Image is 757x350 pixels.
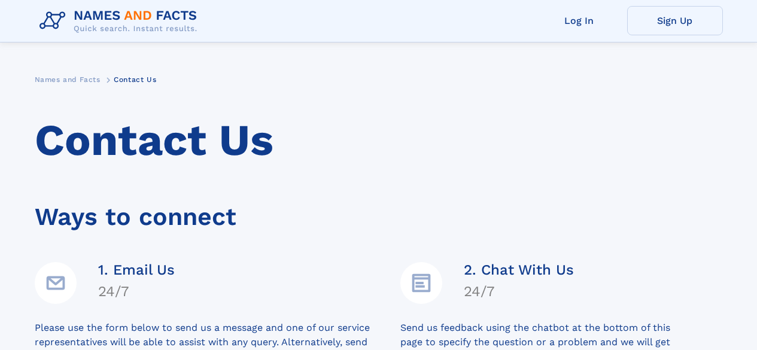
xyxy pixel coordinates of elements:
img: Details Icon [400,262,442,304]
a: Names and Facts [35,72,101,87]
span: Contact Us [114,75,156,84]
img: Logo Names and Facts [35,5,207,37]
h1: Contact Us [35,115,723,166]
h4: 1. Email Us [98,261,175,278]
h4: 24/7 [98,283,175,300]
h4: 2. Chat With Us [464,261,574,278]
a: Log In [531,6,627,35]
img: Email Address Icon [35,262,77,304]
div: Ways to connect [35,186,723,236]
h4: 24/7 [464,283,574,300]
a: Sign Up [627,6,723,35]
